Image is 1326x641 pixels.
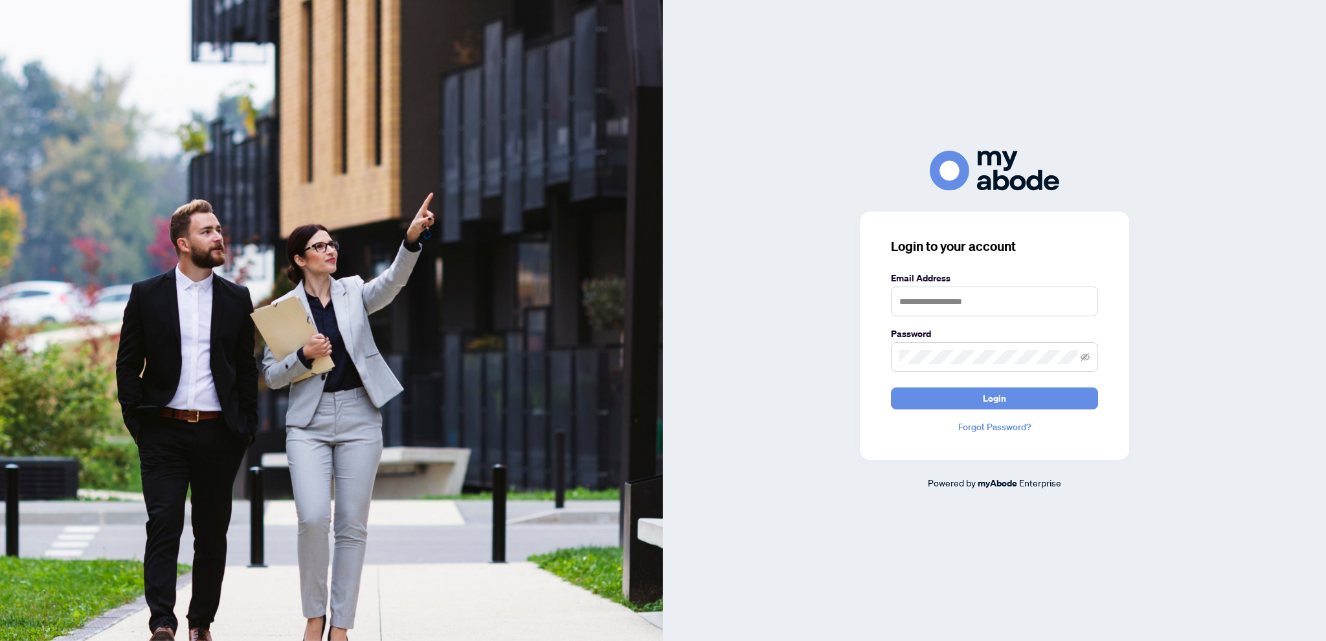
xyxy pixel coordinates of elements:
[891,271,1098,285] label: Email Address
[978,476,1017,490] a: myAbode
[891,327,1098,341] label: Password
[930,151,1059,190] img: ma-logo
[891,237,1098,255] h3: Login to your account
[928,477,976,488] span: Powered by
[983,388,1006,409] span: Login
[1081,353,1090,362] span: eye-invisible
[1019,477,1061,488] span: Enterprise
[891,420,1098,434] a: Forgot Password?
[891,387,1098,409] button: Login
